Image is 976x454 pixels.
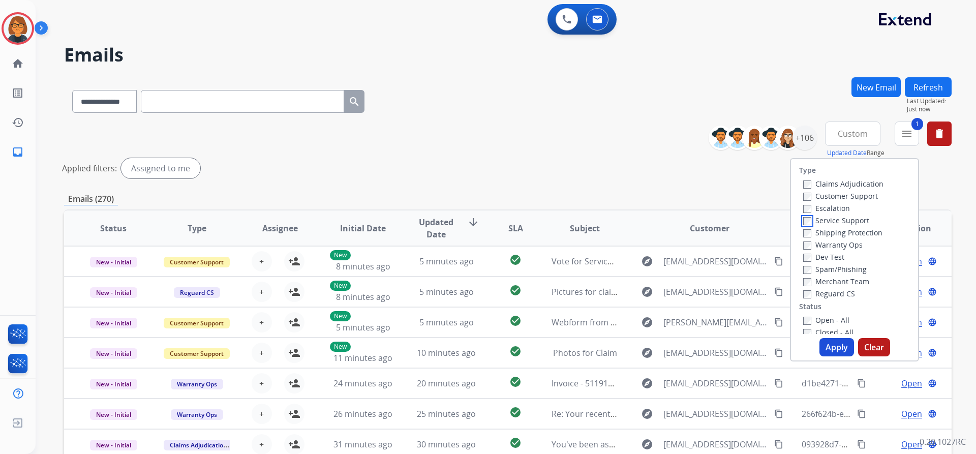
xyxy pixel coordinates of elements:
p: New [330,281,351,291]
label: Reguard CS [803,289,855,298]
span: Subject [570,222,600,234]
mat-icon: check_circle [509,254,522,266]
span: 8 minutes ago [336,291,390,302]
mat-icon: content_copy [774,348,783,357]
mat-icon: language [928,287,937,296]
span: New - Initial [90,379,137,389]
mat-icon: person_add [288,377,300,389]
span: + [259,408,264,420]
mat-icon: explore [641,286,653,298]
span: Assignee [262,222,298,234]
mat-icon: explore [641,408,653,420]
div: Assigned to me [121,158,200,178]
button: + [252,404,272,424]
label: Closed - All [803,327,853,337]
span: + [259,347,264,359]
span: 093928d7-9856-4b1f-b040-f306b0aadd0a [802,439,957,450]
span: Open [901,408,922,420]
input: Shipping Protection [803,229,811,237]
mat-icon: check_circle [509,376,522,388]
span: 30 minutes ago [417,439,476,450]
span: [EMAIL_ADDRESS][DOMAIN_NAME] [663,255,768,267]
mat-icon: search [348,96,360,108]
mat-icon: content_copy [857,379,866,388]
mat-icon: content_copy [774,440,783,449]
mat-icon: content_copy [774,379,783,388]
mat-icon: language [928,379,937,388]
span: 5 minutes ago [419,286,474,297]
label: Claims Adjudication [803,179,883,189]
span: New - Initial [90,257,137,267]
p: 0.20.1027RC [920,436,966,448]
span: You've been assigned a new service order: 411553eb-17af-40ee-a2ec-ae62a45bbd76 [552,439,872,450]
mat-icon: inbox [12,146,24,158]
span: Status [100,222,127,234]
span: SLA [508,222,523,234]
input: Customer Support [803,193,811,201]
button: + [252,373,272,394]
span: Vote for Service Hub powered by Service Technologies [552,256,760,267]
mat-icon: home [12,57,24,70]
span: 31 minutes ago [333,439,392,450]
input: Spam/Phishing [803,266,811,274]
span: 5 minutes ago [419,256,474,267]
input: Reguard CS [803,290,811,298]
span: Claims Adjudication [164,440,233,450]
h2: Emails [64,45,952,65]
span: 26 minutes ago [333,408,392,419]
span: New - Initial [90,440,137,450]
button: Updated Date [827,149,867,157]
label: Spam/Phishing [803,264,867,274]
span: [EMAIL_ADDRESS][DOMAIN_NAME] [663,408,768,420]
div: +106 [792,126,817,150]
label: Type [799,165,816,175]
p: New [330,311,351,321]
mat-icon: person_add [288,316,300,328]
mat-icon: list_alt [12,87,24,99]
span: Just now [907,105,952,113]
span: Reguard CS [174,287,220,298]
span: 266f624b-ef9a-4cbc-95ec-7d3e7a800620 [802,408,954,419]
span: 11 minutes ago [333,352,392,364]
span: + [259,316,264,328]
button: Apply [819,338,854,356]
p: New [330,342,351,352]
span: Warranty Ops [171,379,223,389]
span: Updated Date [413,216,460,240]
span: 25 minutes ago [417,408,476,419]
mat-icon: explore [641,255,653,267]
span: Customer Support [164,257,230,267]
button: New Email [851,77,901,97]
mat-icon: person_add [288,347,300,359]
label: Service Support [803,216,869,225]
button: 1 [895,122,919,146]
mat-icon: content_copy [774,257,783,266]
span: Custom [838,132,868,136]
label: Shipping Protection [803,228,882,237]
mat-icon: check_circle [509,406,522,418]
mat-icon: check_circle [509,284,522,296]
span: 24 minutes ago [333,378,392,389]
label: Dev Test [803,252,844,262]
label: Customer Support [803,191,878,201]
span: Type [188,222,206,234]
span: Customer Support [164,318,230,328]
span: Customer Support [164,348,230,359]
span: 5 minutes ago [419,317,474,328]
label: Merchant Team [803,277,869,286]
mat-icon: language [928,409,937,418]
mat-icon: check_circle [509,345,522,357]
mat-icon: check_circle [509,315,522,327]
span: Last Updated: [907,97,952,105]
p: New [330,250,351,260]
p: Emails (270) [64,193,118,205]
mat-icon: check_circle [509,437,522,449]
mat-icon: content_copy [774,409,783,418]
label: Warranty Ops [803,240,863,250]
span: 20 minutes ago [417,378,476,389]
mat-icon: person_add [288,408,300,420]
mat-icon: delete [933,128,945,140]
span: [EMAIL_ADDRESS][DOMAIN_NAME] [663,347,768,359]
button: + [252,312,272,332]
label: Open - All [803,315,849,325]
